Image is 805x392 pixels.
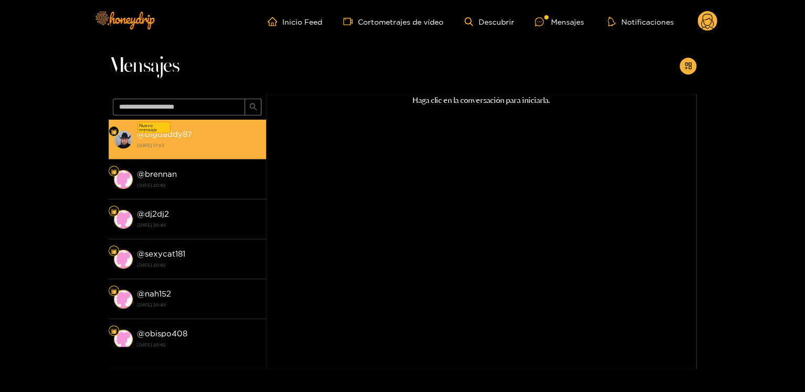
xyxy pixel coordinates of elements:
font: @brennan [137,169,177,178]
font: [DATE] 17:03 [137,143,164,147]
button: buscar [245,99,261,115]
font: Inicio Feed [282,18,322,26]
button: Notificaciones [605,16,676,27]
img: conversación [114,290,133,309]
font: Haga clic en la conversación para iniciarla. [412,96,550,105]
font: @ [137,249,145,258]
font: sexycat181 [145,249,185,258]
img: Nivel de ventilador [111,288,117,294]
img: conversación [114,250,133,269]
span: buscar [249,103,257,112]
font: @ [137,329,145,338]
font: bigdaddy87 [145,130,192,139]
span: hogar [268,17,282,26]
font: [DATE] 20:40 [137,303,166,307]
font: @ [137,289,145,298]
font: nah152 [145,289,171,298]
font: Nuevo mensaje [139,123,157,132]
img: conversación [114,330,133,348]
a: Descubrir [464,17,514,26]
font: [DATE] 20:40 [137,183,166,187]
font: dj2dj2 [145,209,169,218]
img: Nivel de ventilador [111,129,117,135]
font: Mensajes [550,18,584,26]
font: Mensajes [109,56,179,77]
img: Nivel de ventilador [111,328,117,334]
font: obispo408 [145,329,187,338]
img: Nivel de ventilador [111,248,117,255]
img: Nivel de ventilador [111,208,117,215]
img: conversación [114,170,133,189]
span: añadir a la tienda de aplicaciones [684,62,692,71]
font: [DATE] 20:40 [137,223,166,227]
font: Descubrir [478,18,514,26]
font: @ [137,209,145,218]
img: conversación [114,130,133,149]
img: conversación [114,210,133,229]
font: Notificaciones [621,18,673,26]
font: Cortometrajes de vídeo [358,18,443,26]
span: cámara de vídeo [343,17,358,26]
font: [DATE] 20:40 [137,343,166,347]
font: [DATE] 20:40 [137,263,166,267]
img: Nivel de ventilador [111,168,117,175]
a: Inicio Feed [268,17,322,26]
button: añadir a la tienda de aplicaciones [680,58,696,75]
a: Cortometrajes de vídeo [343,17,443,26]
font: @ [137,130,145,139]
